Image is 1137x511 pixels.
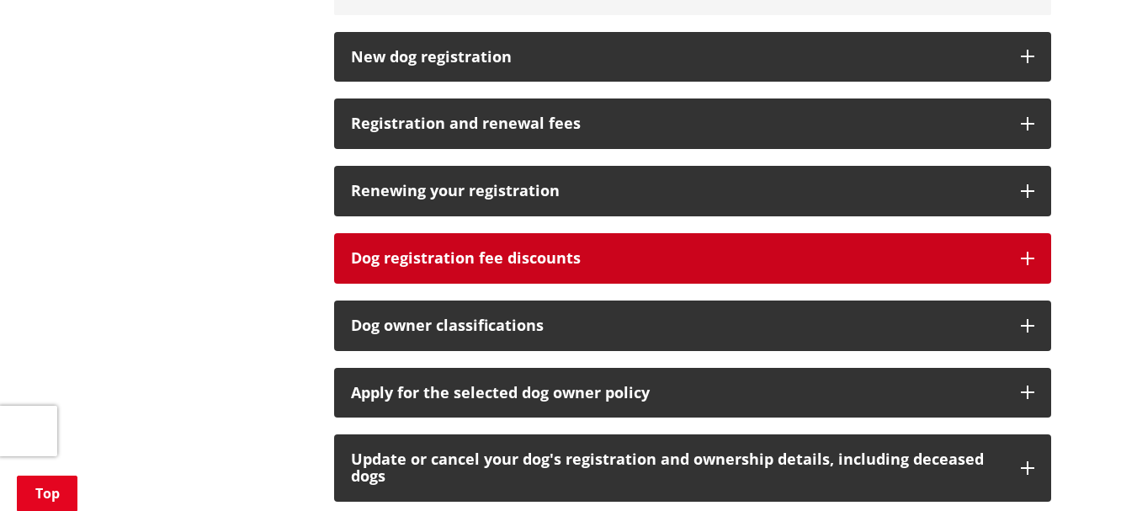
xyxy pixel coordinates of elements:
[1060,440,1120,501] iframe: Messenger Launcher
[351,317,1004,334] h3: Dog owner classifications
[334,32,1051,83] button: New dog registration
[351,451,1004,485] h3: Update or cancel your dog's registration and ownership details, including deceased dogs
[334,233,1051,284] button: Dog registration fee discounts
[351,115,1004,132] h3: Registration and renewal fees
[334,368,1051,418] button: Apply for the selected dog owner policy
[334,301,1051,351] button: Dog owner classifications
[351,49,1004,66] h3: New dog registration
[334,166,1051,216] button: Renewing your registration
[351,183,1004,200] h3: Renewing your registration
[351,250,1004,267] h3: Dog registration fee discounts
[17,476,77,511] a: Top
[334,98,1051,149] button: Registration and renewal fees
[334,434,1051,502] button: Update or cancel your dog's registration and ownership details, including deceased dogs
[351,385,1004,402] div: Apply for the selected dog owner policy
